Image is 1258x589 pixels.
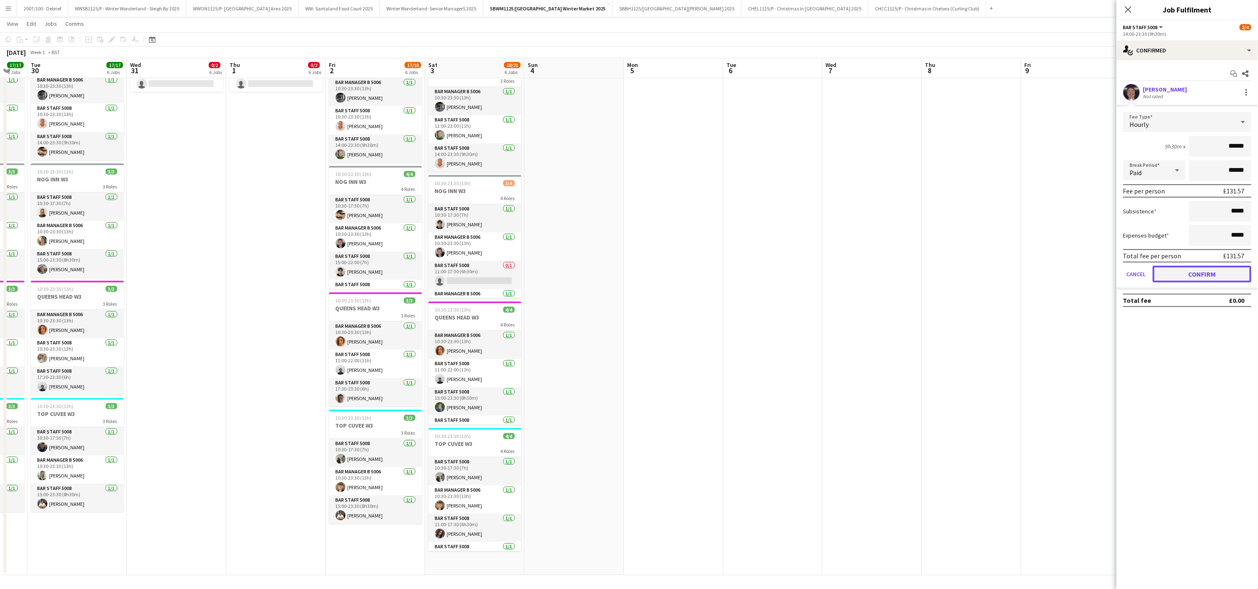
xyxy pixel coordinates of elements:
span: 3 Roles [103,301,117,307]
app-card-role: Bar Staff 50081/110:30-17:30 (7h)[PERSON_NAME] [329,195,422,223]
app-card-role: Bar Staff 50081/117:30-23:30 (6h) [329,280,422,308]
h3: QUEENS HEAD W3 [329,304,422,312]
span: 10:30-23:30 (13h) [37,168,74,175]
div: 10:30-23:30 (13h)3/3NOG INN W33 RolesBar Staff 50081/110:30-17:30 (7h)[PERSON_NAME]Bar Manager B ... [31,163,124,277]
span: Thu [925,61,936,69]
span: 3 Roles [4,183,18,190]
button: Bar Staff 5008 [1123,24,1164,30]
div: 10:30-23:30 (13h)3/4NOG INN W34 RolesBar Staff 50081/110:30-17:30 (7h)[PERSON_NAME]Bar Manager B ... [428,175,521,298]
h3: Job Fulfilment [1117,4,1258,15]
span: 4/4 [503,307,515,313]
div: BST [52,49,60,55]
span: 8 [924,66,936,75]
span: 3/3 [6,168,18,175]
h3: NOG INN W3 [329,178,422,186]
span: 4 Roles [501,322,515,328]
app-card-role: Bar Manager B 50061/110:30-23:30 (13h)[PERSON_NAME] [31,221,124,249]
span: View [7,20,18,27]
div: £131.57 [1223,187,1245,195]
span: Sat [428,61,437,69]
button: SBBH1125/[GEOGRAPHIC_DATA][PERSON_NAME] 2025 [613,0,741,17]
app-job-card: 10:30-23:30 (13h)3/3KINGS HEAD W33 RolesBar Manager B 50061/110:30-23:30 (13h)[PERSON_NAME]Bar St... [329,49,422,163]
app-job-card: 10:30-23:30 (13h)4/4TOP CUVEE W34 RolesBar Staff 50081/110:30-17:30 (7h)[PERSON_NAME]Bar Manager ... [428,428,521,551]
app-card-role: Bar Manager B 50061/110:30-23:30 (13h)[PERSON_NAME] [31,75,124,104]
span: 17/17 [7,62,24,68]
app-card-role: Bar Staff 50081/115:00-22:00 (7h) [428,542,521,570]
span: 30 [30,66,40,75]
app-job-card: 10:30-23:30 (13h)3/3KINGS HEAD W33 RolesBar Manager B 50061/110:30-23:30 (13h)[PERSON_NAME]Bar St... [428,58,521,172]
span: Tue [727,61,736,69]
span: 31 [129,66,141,75]
app-card-role: Bar Staff 50081/114:00-23:30 (9h30m)[PERSON_NAME] [329,134,422,163]
app-card-role: Bar Manager B 50061/110:30-23:30 (13h)[PERSON_NAME] [428,331,521,359]
app-card-role: Bar Manager B 50061/110:30-23:30 (13h)[PERSON_NAME] [31,455,124,484]
span: Paid [1130,168,1142,177]
span: 4 Roles [401,186,415,192]
app-card-role: Bar Manager B 50061/110:30-23:30 (13h)[PERSON_NAME] [329,223,422,252]
span: 3/3 [6,403,18,409]
div: 6 Jobs [107,69,123,75]
span: 4/4 [404,171,415,177]
app-card-role: Bar Staff 50081/110:30-17:30 (7h)[PERSON_NAME] [428,204,521,233]
div: 6 Jobs [209,69,222,75]
div: [DATE] [7,48,26,57]
span: 4/4 [503,433,515,439]
span: Thu [230,61,240,69]
app-card-role: Bar Manager B 50061/110:30-23:30 (13h)[PERSON_NAME] [329,322,422,350]
span: 0/2 [209,62,220,68]
app-card-role: Bar Staff 50081/110:30-23:30 (13h)[PERSON_NAME] [31,338,124,366]
app-card-role: Bar Staff 50081/115:00-22:00 (7h)[PERSON_NAME] [329,252,422,280]
span: 10:30-23:30 (13h) [37,403,74,409]
div: 6 Jobs [7,69,23,75]
app-card-role: Bar Staff 50081/114:00-23:30 (9h30m)[PERSON_NAME] [428,144,521,172]
span: 10:30-23:30 (13h) [336,171,372,177]
div: [PERSON_NAME] [1143,86,1187,93]
span: 10:30-23:30 (13h) [435,180,471,186]
span: 0/2 [308,62,320,68]
span: 9 [1023,66,1031,75]
button: CHEL1125/P - Christmas In [GEOGRAPHIC_DATA] 2025 [741,0,868,17]
a: Edit [23,18,40,29]
button: SBWM1125/[GEOGRAPHIC_DATA] Winter Market 2025 [483,0,613,17]
app-job-card: 10:30-23:30 (13h)3/3TOP CUVEE W33 RolesBar Staff 50081/110:30-17:30 (7h)[PERSON_NAME]Bar Manager ... [329,410,422,524]
app-job-card: 10:30-23:30 (13h)3/3QUEENS HEAD W33 RolesBar Manager B 50061/110:30-23:30 (13h)[PERSON_NAME]Bar S... [31,281,124,395]
app-card-role: Bar Staff 50081/110:30-17:30 (7h)[PERSON_NAME] [428,457,521,485]
app-card-role: Bar Staff 50081/117:30-23:30 (6h)[PERSON_NAME] [31,366,124,395]
label: Expenses budget [1123,232,1169,239]
span: Comms [65,20,84,27]
app-job-card: 10:30-23:30 (13h)3/3TOP CUVEE W33 RolesBar Staff 50081/110:30-17:30 (7h)[PERSON_NAME]Bar Manager ... [31,398,124,512]
span: Sun [528,61,538,69]
span: 3 Roles [4,418,18,424]
span: 3 Roles [4,301,18,307]
span: Wed [130,61,141,69]
app-job-card: 10:30-23:30 (13h)4/4NOG INN W34 RolesBar Staff 50081/110:30-17:30 (7h)[PERSON_NAME]Bar Manager B ... [329,166,422,289]
h3: TOP CUVEE W3 [428,440,521,448]
span: Fri [1025,61,1031,69]
span: Tue [31,61,40,69]
span: 17/17 [106,62,123,68]
span: 4 Roles [501,195,515,201]
div: 10:30-23:30 (13h)3/3KINGS HEAD W33 RolesBar Manager B 50061/110:30-23:30 (13h)[PERSON_NAME]Bar St... [31,46,124,160]
h3: NOG INN W3 [428,187,521,195]
span: 3 Roles [401,430,415,436]
button: 2007/100 - Debrief [17,0,68,17]
app-card-role: Bar Manager B 50061/110:30-23:30 (13h)[PERSON_NAME] [329,78,422,106]
div: 6 Jobs [504,69,520,75]
span: 3/3 [6,286,18,292]
button: WWSB1125/P - Winter Wonderland - Sleigh By 2025 [68,0,186,17]
label: Subsistence [1123,208,1157,215]
div: 6 Jobs [405,69,421,75]
span: 6 [725,66,736,75]
div: £131.57 [1223,252,1245,260]
span: 1 [228,66,240,75]
span: Fri [329,61,336,69]
app-card-role: Bar Staff 50081/110:30-17:30 (7h)[PERSON_NAME] [31,193,124,221]
app-card-role: Bar Manager B 50061/110:30-23:30 (13h)[PERSON_NAME] [428,233,521,261]
app-card-role: Bar Staff 50081/111:00-17:30 (6h30m)[PERSON_NAME] [428,514,521,542]
div: Total fee [1123,296,1152,304]
span: 5 [626,66,638,75]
